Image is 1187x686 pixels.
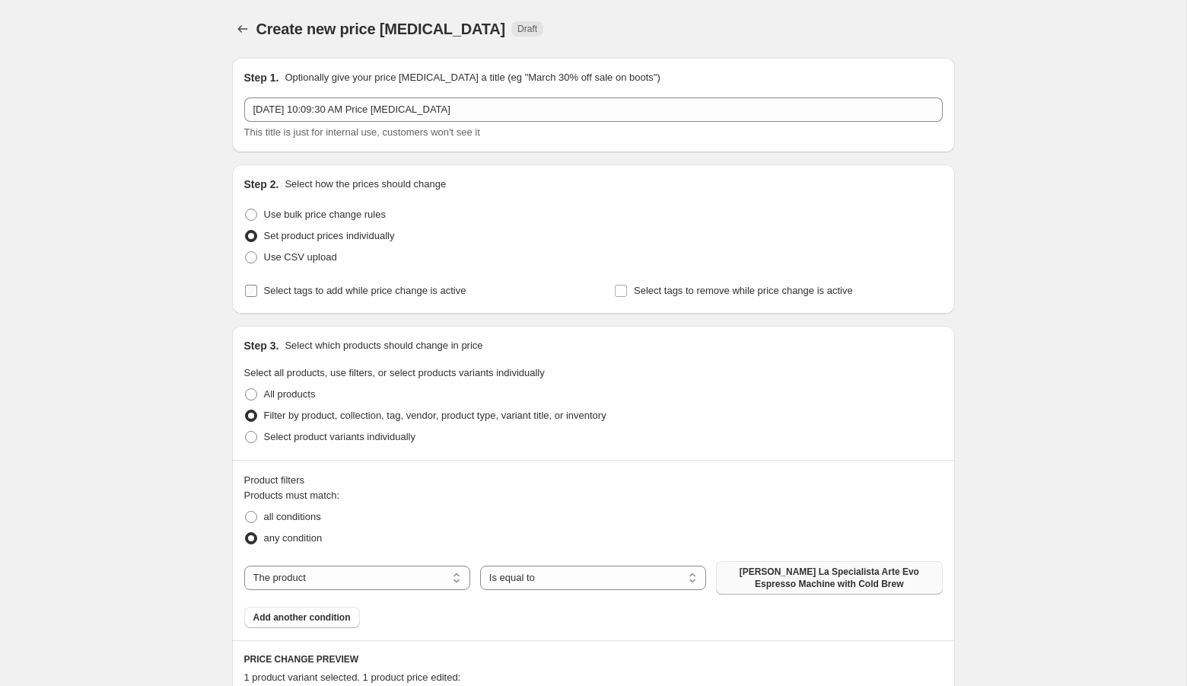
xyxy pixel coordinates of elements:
span: 1 product variant selected. 1 product price edited: [244,672,461,683]
span: Create new price [MEDICAL_DATA] [256,21,506,37]
span: Use CSV upload [264,251,337,263]
span: [PERSON_NAME] La Specialista Arte Evo Espresso Machine with Cold Brew [725,566,933,590]
p: Select which products should change in price [285,338,482,353]
h2: Step 3. [244,338,279,353]
span: Select product variants individually [264,431,415,442]
span: Select all products, use filters, or select products variants individually [244,367,545,378]
span: Use bulk price change rules [264,209,386,220]
span: All products [264,388,316,400]
button: Price change jobs [232,18,253,40]
button: De'Longhi La Specialista Arte Evo Espresso Machine with Cold Brew [716,561,942,595]
span: Draft [517,23,537,35]
h2: Step 2. [244,177,279,192]
span: any condition [264,532,323,544]
input: 30% off holiday sale [244,97,943,122]
span: all conditions [264,511,321,522]
span: Select tags to add while price change is active [264,285,466,296]
div: Product filters [244,473,943,488]
span: Add another condition [253,611,351,624]
span: Filter by product, collection, tag, vendor, product type, variant title, or inventory [264,410,606,421]
span: This title is just for internal use, customers won't see it [244,126,480,138]
h2: Step 1. [244,70,279,85]
p: Optionally give your price [MEDICAL_DATA] a title (eg "March 30% off sale on boots") [285,70,660,85]
p: Select how the prices should change [285,177,446,192]
h6: PRICE CHANGE PREVIEW [244,653,943,665]
span: Set product prices individually [264,230,395,241]
span: Select tags to remove while price change is active [634,285,853,296]
span: Products must match: [244,490,340,501]
button: Add another condition [244,607,360,628]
